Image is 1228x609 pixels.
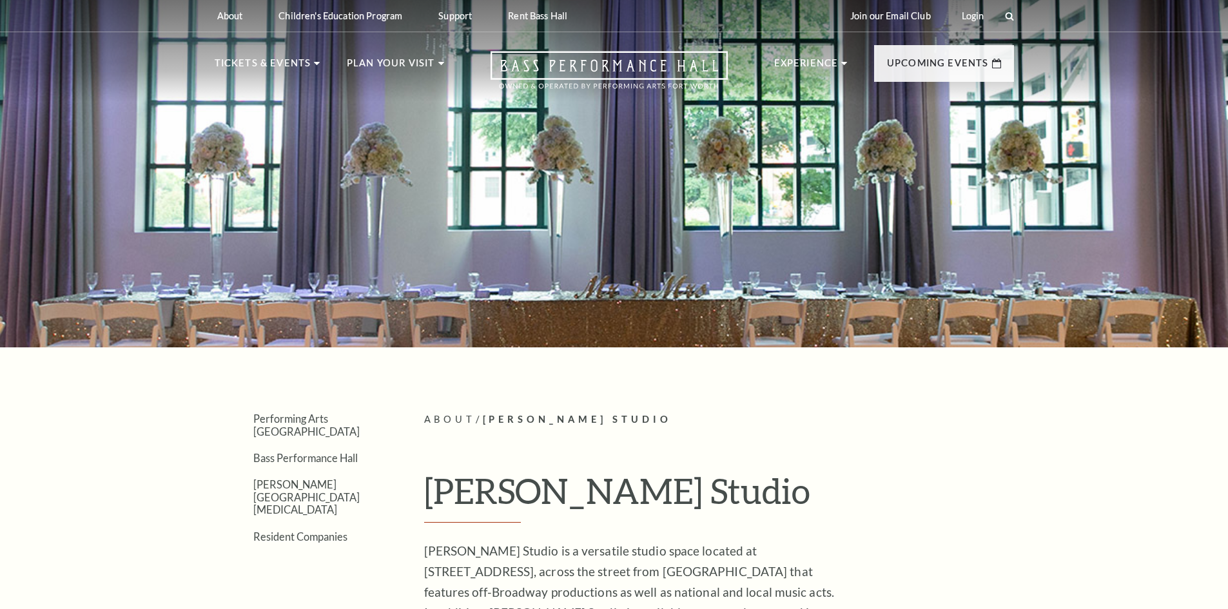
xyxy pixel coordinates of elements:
[887,55,989,79] p: Upcoming Events
[278,10,402,21] p: Children's Education Program
[424,414,476,425] span: About
[438,10,472,21] p: Support
[774,55,839,79] p: Experience
[253,530,347,543] a: Resident Companies
[483,414,672,425] span: [PERSON_NAME] Studio
[347,55,435,79] p: Plan Your Visit
[217,10,243,21] p: About
[508,10,567,21] p: Rent Bass Hall
[424,470,1014,523] h1: [PERSON_NAME] Studio
[424,412,1014,428] p: /
[253,412,360,437] a: Performing Arts [GEOGRAPHIC_DATA]
[253,452,358,464] a: Bass Performance Hall
[253,478,360,516] a: [PERSON_NAME][GEOGRAPHIC_DATA][MEDICAL_DATA]
[215,55,311,79] p: Tickets & Events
